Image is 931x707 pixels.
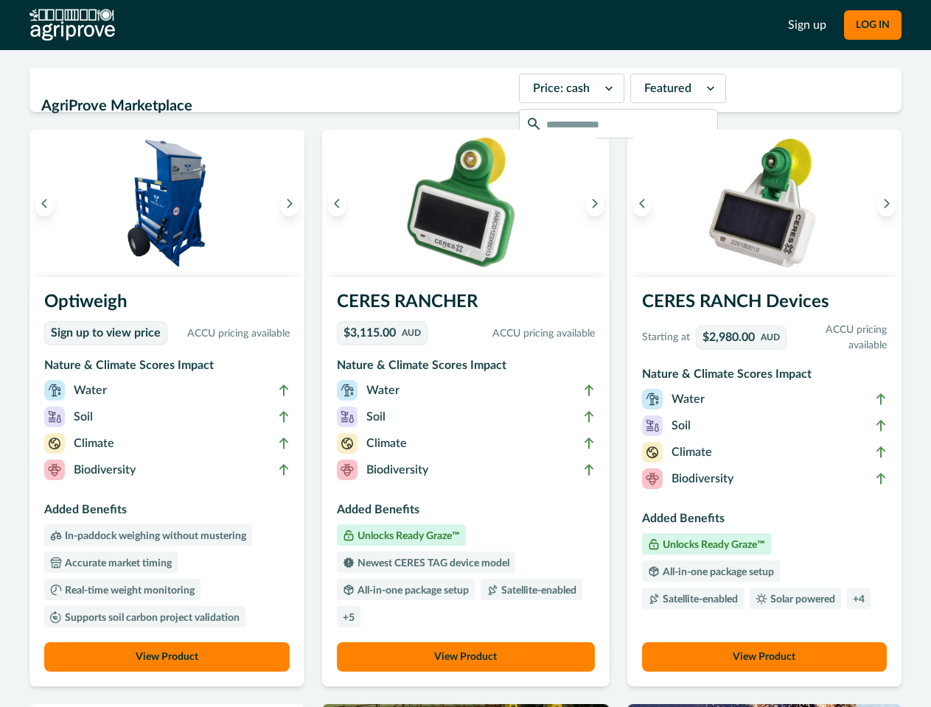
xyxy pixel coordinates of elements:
[344,327,396,339] p: $3,115.00
[844,10,902,40] button: LOG IN
[343,613,355,623] p: + 5
[281,190,299,217] button: Next image
[761,333,780,342] p: AUD
[660,594,738,605] p: Satellite-enabled
[642,330,690,345] p: Starting at
[498,585,576,596] p: Satellite-enabled
[642,365,888,389] h3: Nature & Climate Scores Impact
[660,567,774,577] p: All-in-one package setup
[402,328,421,337] p: AUD
[51,326,161,340] p: Sign up to view price
[702,331,755,343] p: $2,980.00
[627,130,902,277] img: A single CERES RANCH device
[642,510,888,533] h3: Added Benefits
[62,558,172,569] p: Accurate market timing
[642,642,888,672] button: View Product
[366,408,386,426] p: Soil
[355,585,469,596] p: All-in-one package setup
[586,190,604,217] button: Next image
[35,190,53,217] button: Previous image
[853,594,865,605] p: + 4
[74,408,93,426] p: Soil
[62,531,246,541] p: In-paddock weighing without mustering
[767,594,835,605] p: Solar powered
[74,435,114,452] p: Climate
[366,381,400,399] p: Water
[44,289,290,321] h3: Optiweigh
[633,190,651,217] button: Previous image
[337,501,595,524] h3: Added Benefits
[672,443,712,461] p: Climate
[337,356,595,380] h3: Nature & Climate Scores Impact
[366,461,428,479] p: Biodiversity
[328,190,346,217] button: Previous image
[366,435,407,452] p: Climate
[355,531,460,541] p: Unlocks Ready Graze™
[74,461,136,479] p: Biodiversity
[672,417,691,435] p: Soil
[433,326,595,342] p: ACCU pricing available
[642,289,888,321] h3: CERES RANCH Devices
[878,190,896,217] button: Next image
[41,92,510,120] h2: AgriProve Marketplace
[62,585,195,596] p: Real-time weight monitoring
[44,356,290,380] h3: Nature & Climate Scores Impact
[44,321,167,345] a: Sign up to view price
[660,540,765,550] p: Unlocks Ready Graze™
[44,642,290,672] button: View Product
[337,289,595,321] h3: CERES RANCHER
[74,381,107,399] p: Water
[337,642,595,672] button: View Product
[44,501,290,524] h3: Added Benefits
[29,9,115,41] img: AgriProve logo
[672,470,733,488] p: Biodiversity
[672,390,705,408] p: Water
[173,326,290,342] p: ACCU pricing available
[29,130,304,277] img: An Optiweigh unit
[62,613,240,623] p: Supports soil carbon project validation
[788,16,826,34] a: Sign up
[792,323,888,353] p: ACCU pricing available
[355,558,509,569] p: Newest CERES TAG device model
[322,130,610,277] img: A single CERES RANCHER device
